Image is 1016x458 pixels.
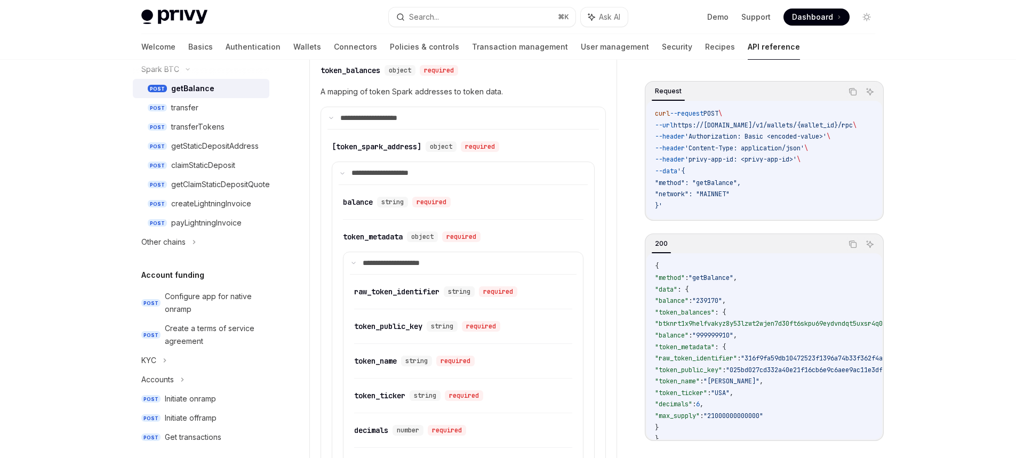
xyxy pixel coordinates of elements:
div: createLightningInvoice [171,197,251,210]
span: POST [141,331,161,339]
span: string [405,357,428,365]
a: Transaction management [472,34,568,60]
a: POSTGet transactions [133,428,269,447]
span: \ [827,132,830,141]
a: POSTgetBalance [133,79,269,98]
span: "balance" [655,331,689,340]
span: string [431,322,453,331]
div: required [461,141,499,152]
span: --header [655,144,685,152]
span: Dashboard [792,12,833,22]
span: 'Authorization: Basic <encoded-value>' [685,132,827,141]
div: Initiate offramp [165,412,217,424]
span: "data" [655,285,677,294]
span: number [397,426,419,435]
div: getBalance [171,82,214,95]
div: Get transactions [165,431,221,444]
span: --header [655,132,685,141]
a: POSTConfigure app for native onramp [133,287,269,319]
span: "token_public_key" [655,366,722,374]
span: , [700,400,703,408]
span: "025bd027cd332a40e21f16cb6e9c6aee9ac11e3dff9508081b64fa8b27658b18b6" [726,366,980,374]
span: "network": "MAINNET" [655,190,730,198]
button: Copy the contents from the code block [846,85,860,99]
span: --request [670,109,703,118]
span: "token_balances" [655,308,715,317]
span: \ [718,109,722,118]
span: "max_supply" [655,412,700,420]
div: required [420,65,458,76]
div: [token_spark_address] [332,141,421,152]
img: light logo [141,10,207,25]
div: required [462,321,500,332]
span: "getBalance" [689,274,733,282]
div: token_name [354,356,397,366]
a: Policies & controls [390,34,459,60]
span: --data [655,167,677,175]
span: Ask AI [599,12,620,22]
div: KYC [141,354,156,367]
span: object [430,142,452,151]
span: "token_ticker" [655,389,707,397]
div: decimals [354,425,388,436]
span: "balance" [655,296,689,305]
span: POST [141,395,161,403]
span: \ [853,121,857,130]
span: --header [655,155,685,164]
span: "239170" [692,296,722,305]
span: : { [715,308,726,317]
div: required [436,356,475,366]
div: raw_token_identifier [354,286,439,297]
span: : [685,274,689,282]
div: payLightningInvoice [171,216,242,229]
span: : [692,400,696,408]
span: ⌘ K [558,13,569,21]
span: "21000000000000" [703,412,763,420]
span: , [722,296,726,305]
span: : { [677,285,689,294]
span: POST [141,433,161,441]
button: Ask AI [581,7,628,27]
button: Toggle dark mode [858,9,875,26]
span: POST [148,104,167,112]
a: Demo [707,12,729,22]
span: https://[DOMAIN_NAME]/v1/wallets/{wallet_id}/rpc [674,121,853,130]
a: Support [741,12,771,22]
span: : [707,389,711,397]
span: "316f9fa59db10472523f1396a74b33f362f4af50b079a2e48d64da05d38680ea" [741,354,987,363]
div: Accounts [141,373,174,386]
span: } [655,423,659,432]
div: transfer [171,101,198,114]
div: required [479,286,517,297]
div: Initiate onramp [165,392,216,405]
a: Authentication [226,34,281,60]
span: POST [148,85,167,93]
a: POSTInitiate onramp [133,389,269,408]
span: : [722,366,726,374]
span: --url [655,121,674,130]
a: POSTpayLightningInvoice [133,213,269,232]
a: Wallets [293,34,321,60]
span: curl [655,109,670,118]
div: claimStaticDeposit [171,159,235,172]
span: \ [797,155,801,164]
a: POSTtransferTokens [133,117,269,136]
a: Dashboard [783,9,850,26]
span: POST [141,414,161,422]
span: "token_metadata" [655,343,715,351]
div: Request [652,85,685,98]
span: , [730,389,733,397]
span: "decimals" [655,400,692,408]
span: \ [804,144,808,152]
a: User management [581,34,649,60]
span: POST [703,109,718,118]
span: POST [141,299,161,307]
span: 'privy-app-id: <privy-app-id>' [685,155,797,164]
a: Basics [188,34,213,60]
span: "USA" [711,389,730,397]
div: required [442,231,481,242]
button: Copy the contents from the code block [846,237,860,251]
span: POST [148,142,167,150]
button: Search...⌘K [389,7,575,27]
a: Welcome [141,34,175,60]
